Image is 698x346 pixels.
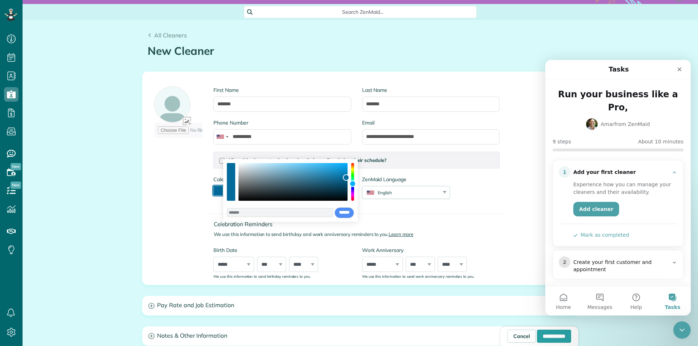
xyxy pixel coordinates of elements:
[11,182,21,189] span: New
[362,86,500,94] label: Last Name
[227,163,235,182] button: use previous color
[213,247,351,254] label: Birth Date
[214,130,230,144] div: United States: +1
[11,163,21,170] span: New
[362,274,474,278] sub: We use this information to send work anniversary reminders to you.
[362,190,441,196] div: English
[389,231,413,237] a: Learn more
[362,247,500,254] label: Work Anniversary
[227,208,333,217] input: color input field
[213,274,311,278] sub: We use this information to send birthday reminders to you.
[214,221,505,227] h4: Celebration Reminders
[334,207,354,218] input: save and close
[238,163,348,201] div: color selection area
[213,86,351,94] label: First Name
[673,321,691,339] iframe: Intercom live chat
[143,296,578,315] a: Pay Rate and Job Estimation
[213,119,351,126] label: Phone Number
[228,157,386,163] span: Allow this cleaner to sign in using their email and view their schedule?
[214,231,505,238] p: We use this information to send birthday and work anniversary reminders to you.
[213,176,247,183] label: Calendar color
[148,45,573,57] h1: New Cleaner
[362,176,450,183] label: ZenMaid Language
[148,31,187,40] a: All Cleaners
[351,163,354,201] div: hue selection slider
[154,32,187,39] span: All Cleaners
[223,159,358,222] div: color picker dialog
[545,60,691,316] iframe: Intercom live chat
[362,119,500,126] label: Email
[143,327,578,345] a: Notes & Other Information
[508,330,536,343] a: Cancel
[213,186,223,195] button: toggle color picker dialog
